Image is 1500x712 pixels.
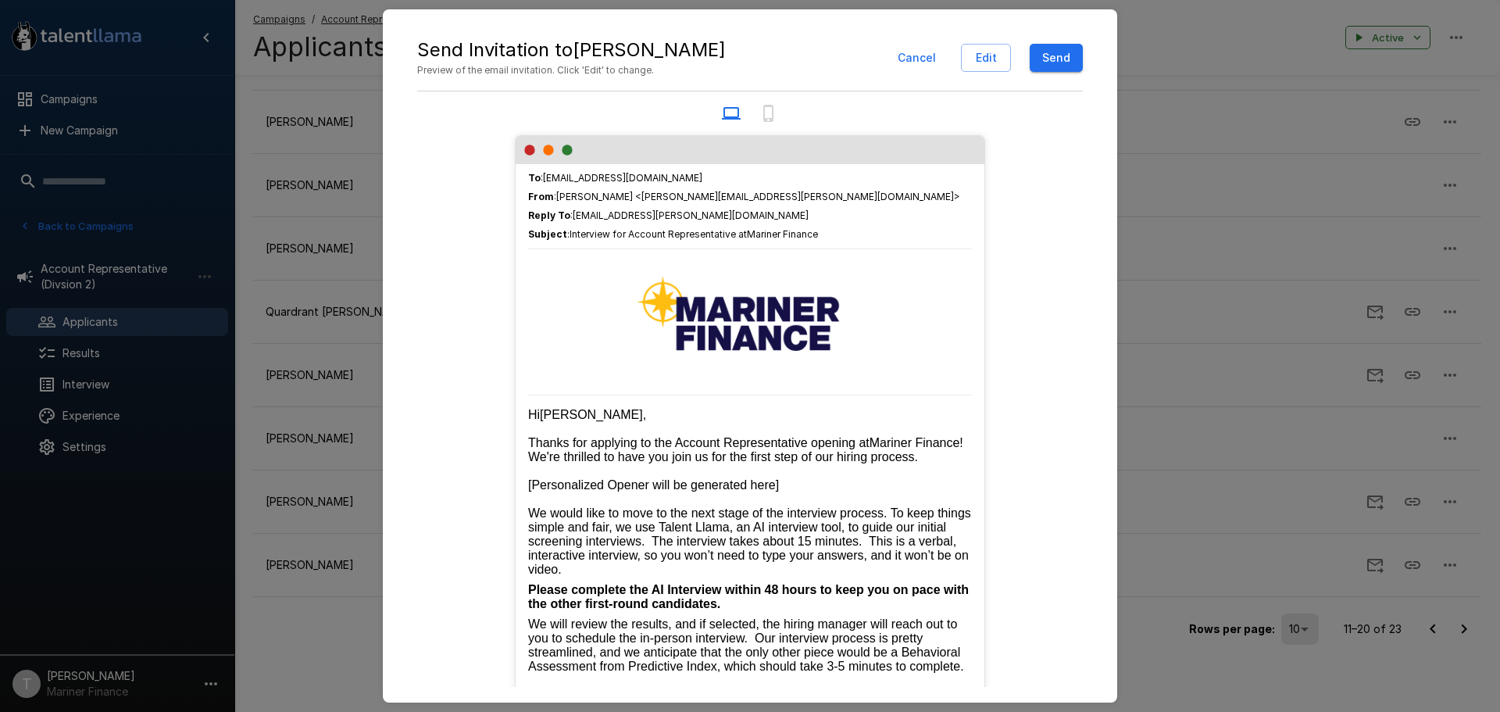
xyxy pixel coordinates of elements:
[417,38,726,63] h5: Send Invitation to [PERSON_NAME]
[570,228,747,240] span: Interview for Account Representative at
[528,172,541,184] b: To
[528,209,570,221] b: Reply To
[643,408,646,421] span: ,
[961,44,1011,73] button: Edit
[528,436,966,463] span: ! We're thrilled to have you join us for the first step of our hiring process.
[528,478,779,492] span: [Personalized Opener will be generated here]
[528,265,972,376] img: Talent Llama
[528,506,974,576] span: We would like to move to the next stage of the interview process. To keep things simple and fair,...
[528,191,554,202] b: From
[528,208,972,224] span: : [EMAIL_ADDRESS][PERSON_NAME][DOMAIN_NAME]
[1030,44,1083,73] button: Send
[747,228,818,240] span: Mariner Finance
[528,583,972,610] strong: Please complete the AI Interview within 48 hours to keep you on pace with the other first-round c...
[891,44,942,73] button: Cancel
[528,436,870,449] span: Thanks for applying to the Account Representative opening at
[528,189,960,205] span: : [PERSON_NAME] <[PERSON_NAME][EMAIL_ADDRESS][PERSON_NAME][DOMAIN_NAME]>
[528,408,540,421] span: Hi
[417,63,726,78] span: Preview of the email invitation. Click 'Edit' to change.
[528,227,818,242] span: :
[528,170,972,186] span: : [EMAIL_ADDRESS][DOMAIN_NAME]
[540,408,643,421] span: [PERSON_NAME]
[528,617,964,673] span: We will review the results, and if selected, the hiring manager will reach out to you to schedule...
[870,436,960,449] span: Mariner Finance
[528,228,567,240] b: Subject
